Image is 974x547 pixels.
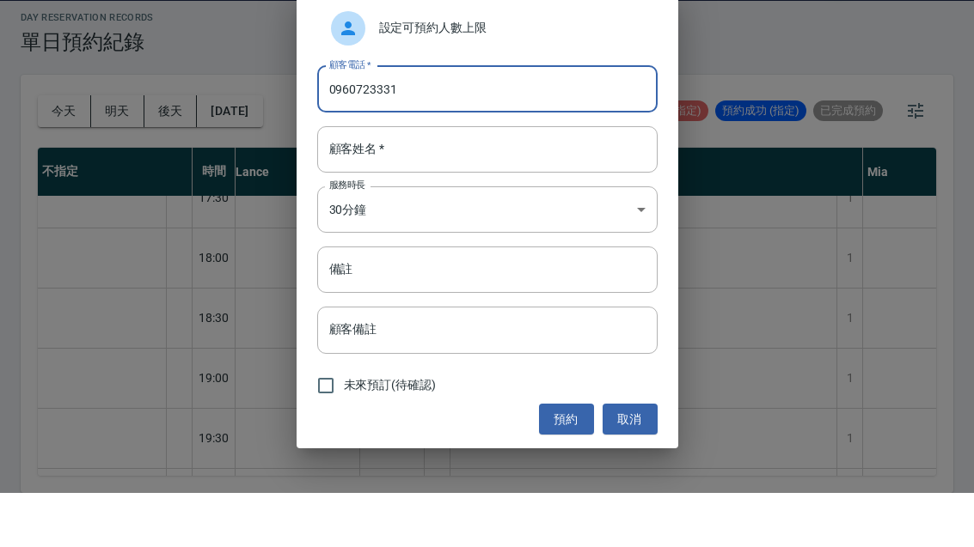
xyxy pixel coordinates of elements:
label: 服務時長 [329,233,365,246]
button: 取消 [603,458,658,489]
span: 未來預訂(待確認) [344,430,437,448]
label: 顧客電話 [329,112,371,125]
button: 預約 [539,458,594,489]
span: 設定可預約人數上限 [379,73,644,91]
div: 30分鐘 [317,240,658,287]
div: 設定可預約人數上限 [317,58,658,106]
